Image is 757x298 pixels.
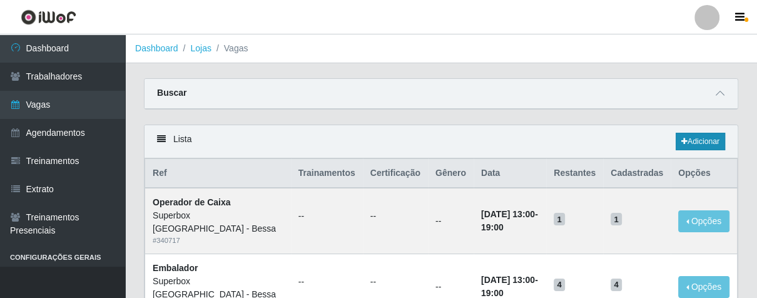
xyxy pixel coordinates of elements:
[370,210,420,223] ul: --
[363,159,428,188] th: Certificação
[298,275,355,289] ul: --
[153,197,231,207] strong: Operador de Caixa
[291,159,363,188] th: Trainamentos
[481,209,538,232] strong: -
[135,43,178,53] a: Dashboard
[298,210,355,223] ul: --
[145,125,738,158] div: Lista
[671,159,737,188] th: Opções
[21,9,76,25] img: CoreUI Logo
[474,159,546,188] th: Data
[481,275,538,298] strong: -
[428,188,474,254] td: --
[153,209,283,235] div: Superbox [GEOGRAPHIC_DATA] - Bessa
[157,88,186,98] strong: Buscar
[678,210,729,232] button: Opções
[145,159,291,188] th: Ref
[554,213,565,225] span: 1
[370,275,420,289] ul: --
[603,159,671,188] th: Cadastradas
[481,209,535,219] time: [DATE] 13:00
[554,279,565,291] span: 4
[611,279,622,291] span: 4
[125,34,757,63] nav: breadcrumb
[428,159,474,188] th: Gênero
[546,159,603,188] th: Restantes
[611,213,622,225] span: 1
[678,276,729,298] button: Opções
[190,43,211,53] a: Lojas
[211,42,248,55] li: Vagas
[676,133,725,150] a: Adicionar
[481,275,535,285] time: [DATE] 13:00
[481,222,504,232] time: 19:00
[153,235,283,246] div: # 340717
[481,288,504,298] time: 19:00
[153,263,198,273] strong: Embalador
